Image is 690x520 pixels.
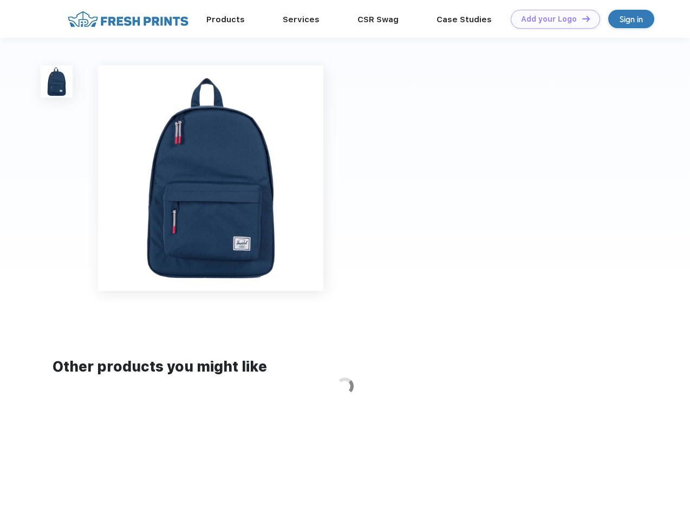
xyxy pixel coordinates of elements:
[582,16,590,22] img: DT
[608,10,654,28] a: Sign in
[206,15,245,24] a: Products
[620,13,643,25] div: Sign in
[98,66,323,291] img: func=resize&h=640
[41,66,73,97] img: func=resize&h=100
[521,15,577,24] div: Add your Logo
[53,356,637,378] div: Other products you might like
[64,10,192,29] img: fo%20logo%202.webp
